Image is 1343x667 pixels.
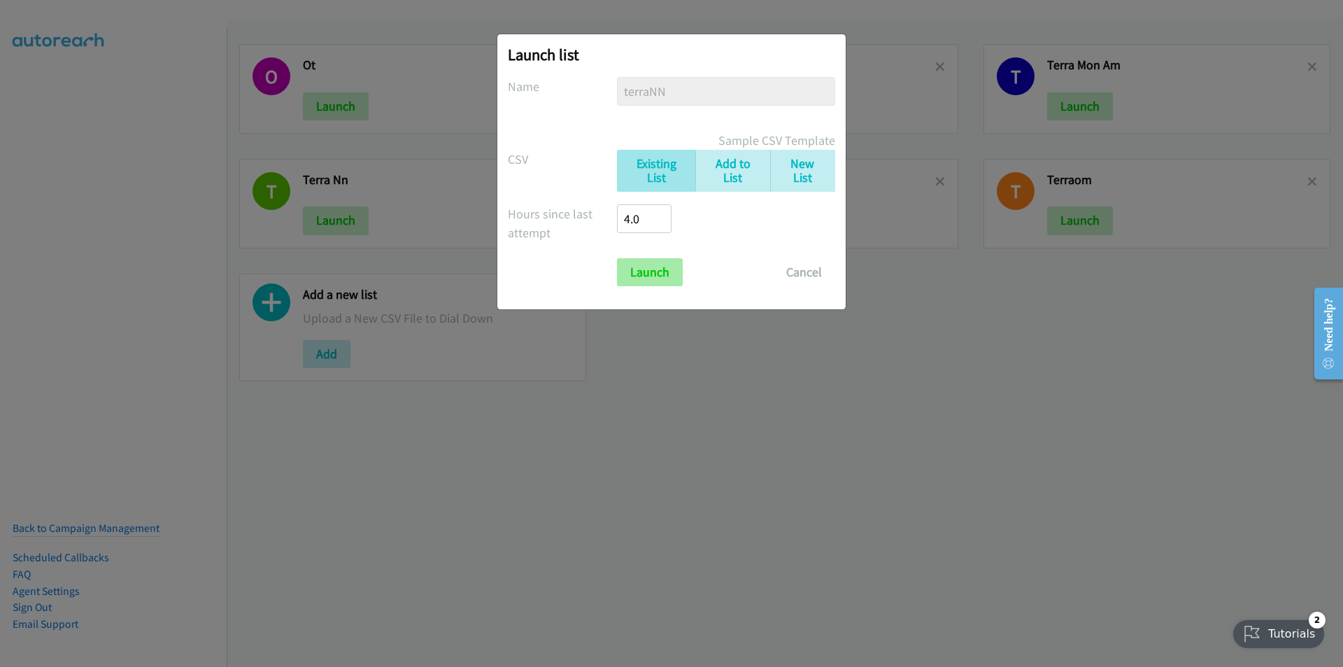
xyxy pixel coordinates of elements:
label: CSV [508,150,617,169]
button: Cancel [773,258,835,286]
a: Existing List [617,150,695,192]
input: Launch [617,258,683,286]
label: Hours since last attempt [508,204,617,242]
iframe: Resource Center [1302,278,1343,389]
label: Name [508,77,617,96]
a: Add to List [695,150,770,192]
a: Sample CSV Template [718,131,835,150]
iframe: Checklist [1225,606,1333,657]
a: New List [770,150,835,192]
h2: Launch list [508,45,835,64]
